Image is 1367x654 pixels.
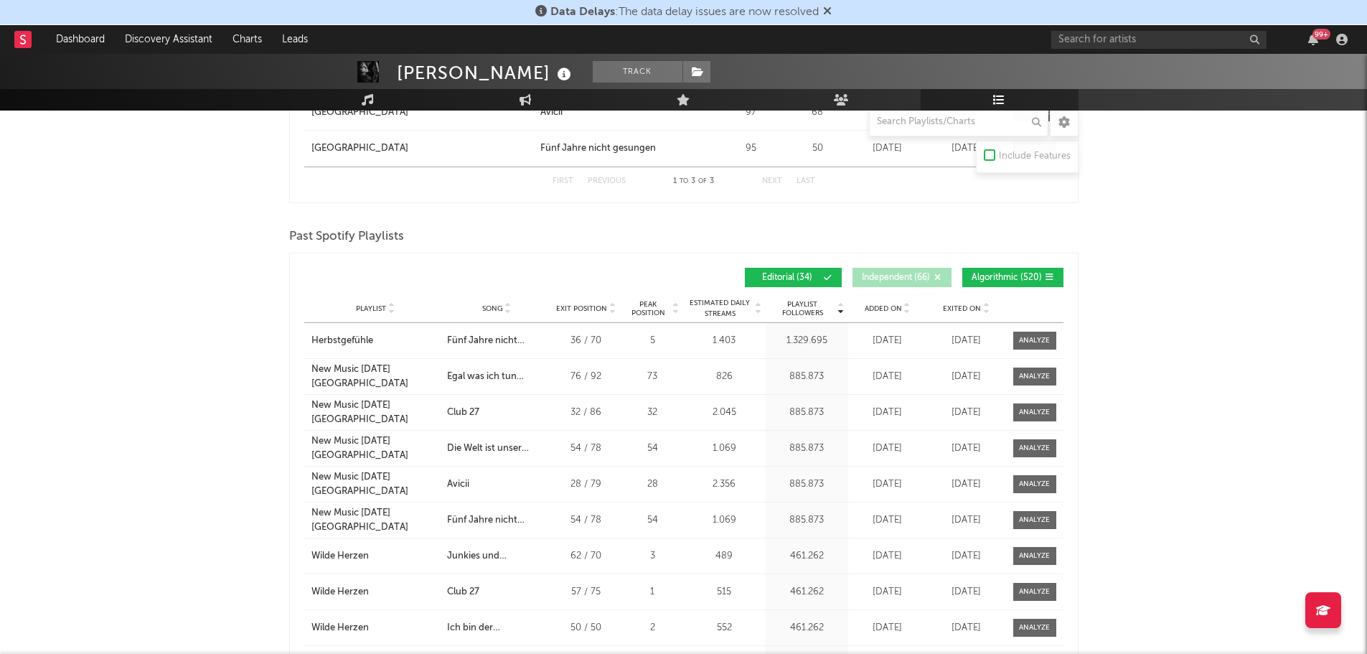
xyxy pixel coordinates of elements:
[797,177,815,185] button: Last
[447,370,546,384] a: Egal was ich tun werde, ich habe immer an Dich gedacht - aus "[PERSON_NAME], der [PERSON_NAME] & ...
[311,506,441,534] a: New Music [DATE] [GEOGRAPHIC_DATA]
[943,304,981,313] span: Exited On
[852,268,952,287] button: Independent(66)
[687,298,753,319] span: Estimated Daily Streams
[311,141,534,156] a: [GEOGRAPHIC_DATA]
[554,477,619,492] div: 28 / 79
[593,61,682,83] button: Track
[626,442,680,456] div: 54
[654,173,733,190] div: 1 3 3
[311,621,441,635] a: Wilde Herzen
[447,477,546,492] a: Avicii
[972,274,1042,282] span: Algorithmic ( 520 )
[962,268,1063,287] button: Algorithmic(520)
[698,178,707,184] span: of
[46,25,115,54] a: Dashboard
[311,141,408,156] div: [GEOGRAPHIC_DATA]
[626,300,671,317] span: Peak Position
[931,549,1002,564] div: [DATE]
[311,621,369,635] div: Wilde Herzen
[311,434,441,462] a: New Music [DATE] [GEOGRAPHIC_DATA]
[554,549,619,564] div: 62 / 70
[931,141,1002,156] div: [DATE]
[447,442,546,456] a: Die Welt ist unser [PERSON_NAME]
[931,370,1002,384] div: [DATE]
[482,304,503,313] span: Song
[852,106,924,120] div: [DATE]
[311,398,441,426] a: New Music [DATE] [GEOGRAPHIC_DATA]
[852,370,924,384] div: [DATE]
[311,106,408,120] div: [GEOGRAPHIC_DATA]
[687,585,762,599] div: 515
[791,141,845,156] div: 50
[687,549,762,564] div: 489
[554,585,619,599] div: 57 / 75
[687,334,762,348] div: 1.403
[769,549,845,564] div: 461.262
[540,106,563,120] div: Avicii
[447,477,469,492] div: Avicii
[769,442,845,456] div: 885.873
[931,406,1002,420] div: [DATE]
[626,513,680,528] div: 54
[540,106,711,120] a: Avicii
[687,477,762,492] div: 2.356
[762,177,782,185] button: Next
[447,406,546,420] a: Club 27
[550,6,819,18] span: : The data delay issues are now resolved
[769,621,845,635] div: 461.262
[222,25,272,54] a: Charts
[447,334,546,348] a: Fünf Jahre nicht gesungen
[540,141,711,156] a: Fünf Jahre nicht gesungen
[311,549,369,564] div: Wilde Herzen
[865,304,902,313] span: Added On
[311,470,441,498] div: New Music [DATE] [GEOGRAPHIC_DATA]
[769,370,845,384] div: 885.873
[554,334,619,348] div: 36 / 70
[626,621,680,635] div: 2
[553,177,573,185] button: First
[931,585,1002,599] div: [DATE]
[769,513,845,528] div: 885.873
[745,268,842,287] button: Editorial(34)
[447,585,546,599] a: Club 27
[311,363,441,391] a: New Music [DATE] [GEOGRAPHIC_DATA]
[550,6,615,18] span: Data Delays
[447,513,546,528] a: Fünf Jahre nicht gesungen
[791,106,845,120] div: 68
[311,585,441,599] a: Wilde Herzen
[869,108,1048,136] input: Search Playlists/Charts
[769,477,845,492] div: 885.873
[687,621,762,635] div: 552
[1051,31,1267,49] input: Search for artists
[626,585,680,599] div: 1
[862,274,930,282] span: Independent ( 66 )
[356,304,386,313] span: Playlist
[719,106,784,120] div: 97
[931,334,1002,348] div: [DATE]
[719,141,784,156] div: 95
[931,477,1002,492] div: [DATE]
[687,406,762,420] div: 2.045
[852,406,924,420] div: [DATE]
[447,621,546,635] a: Ich bin der [PERSON_NAME], der die Frauen nach HipHop Videodrehs nach [PERSON_NAME] fährt
[554,621,619,635] div: 50 / 50
[769,334,845,348] div: 1.329.695
[447,585,479,599] div: Club 27
[1312,29,1330,39] div: 99 +
[754,274,820,282] span: Editorial ( 34 )
[687,370,762,384] div: 826
[272,25,318,54] a: Leads
[626,477,680,492] div: 28
[554,513,619,528] div: 54 / 78
[626,334,680,348] div: 5
[852,549,924,564] div: [DATE]
[769,300,836,317] span: Playlist Followers
[852,585,924,599] div: [DATE]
